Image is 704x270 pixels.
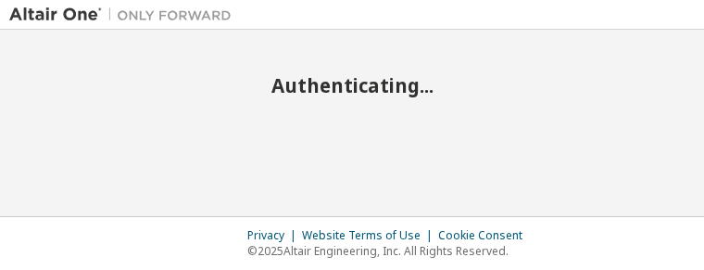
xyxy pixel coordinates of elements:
[247,243,534,259] p: © 2025 Altair Engineering, Inc. All Rights Reserved.
[9,6,241,24] img: Altair One
[247,228,302,243] div: Privacy
[9,73,695,97] h2: Authenticating...
[302,228,438,243] div: Website Terms of Use
[438,228,534,243] div: Cookie Consent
